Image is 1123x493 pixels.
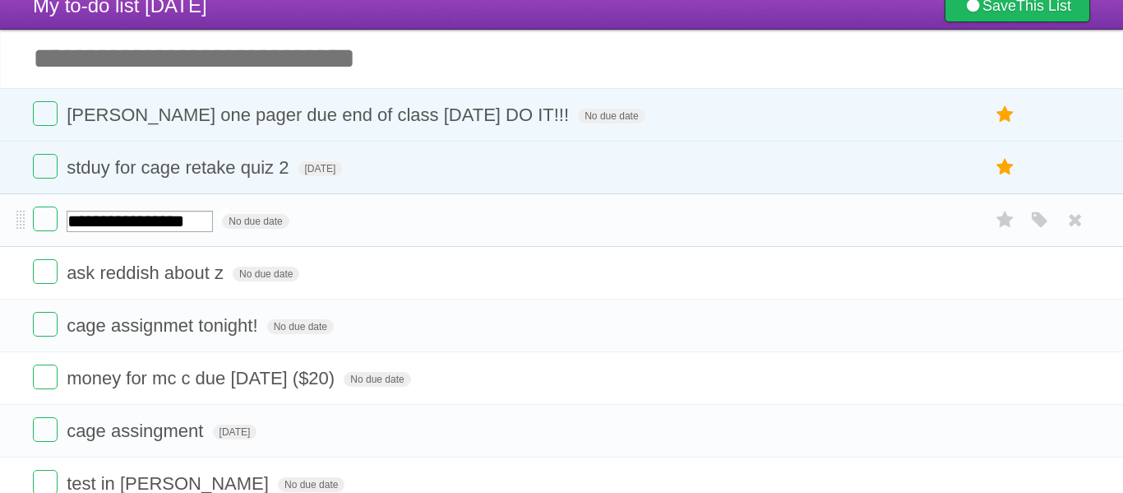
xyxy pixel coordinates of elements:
label: Done [33,207,58,231]
span: No due date [222,214,289,229]
label: Done [33,365,58,389]
label: Star task [990,154,1021,181]
span: ask reddish about z [67,263,228,283]
span: cage assingment [67,421,207,441]
span: No due date [278,477,344,492]
span: cage assignmet tonight! [67,315,261,336]
label: Done [33,417,58,442]
span: [PERSON_NAME] one pager due end of class [DATE] DO IT!!! [67,105,573,125]
span: stduy for cage retake quiz 2 [67,157,293,178]
span: No due date [578,109,645,123]
label: Done [33,312,58,337]
span: [DATE] [298,161,343,176]
label: Done [33,154,58,179]
span: No due date [233,267,299,281]
label: Done [33,101,58,126]
span: [DATE] [213,425,257,440]
label: Star task [990,101,1021,128]
span: No due date [344,372,410,387]
label: Done [33,259,58,284]
span: money for mc c due [DATE] ($20) [67,368,339,388]
label: Star task [990,207,1021,234]
span: No due date [267,319,334,334]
